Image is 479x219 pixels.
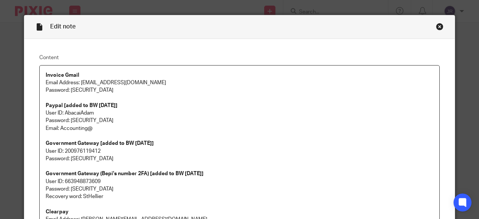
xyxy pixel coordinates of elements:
[46,141,154,146] strong: Government Gateway [added to BW [DATE]]
[50,24,76,30] span: Edit note
[46,171,204,176] strong: Government Gateway (Bepi's number 2FA) [added to BW [DATE]]
[46,170,433,185] p: User ID: 663948873609
[46,209,68,215] strong: Clearpay
[46,79,433,86] p: Email Address: [EMAIL_ADDRESS][DOMAIN_NAME]
[46,73,79,78] strong: Invoice Gmail
[46,147,433,163] p: User ID: 200976119412 Password: [SECURITY_DATA]
[46,102,433,132] p: User ID: AbacaiAdam Password: [SECURITY_DATA] Email: Accounting@
[436,23,443,30] div: Close this dialog window
[46,185,433,193] p: Password: [SECURITY_DATA]
[46,86,433,102] p: Password: [SECURITY_DATA]
[46,193,433,200] p: Recovery word: StHellier
[46,103,118,108] strong: Paypal [added to BW [DATE]]
[39,54,440,61] label: Content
